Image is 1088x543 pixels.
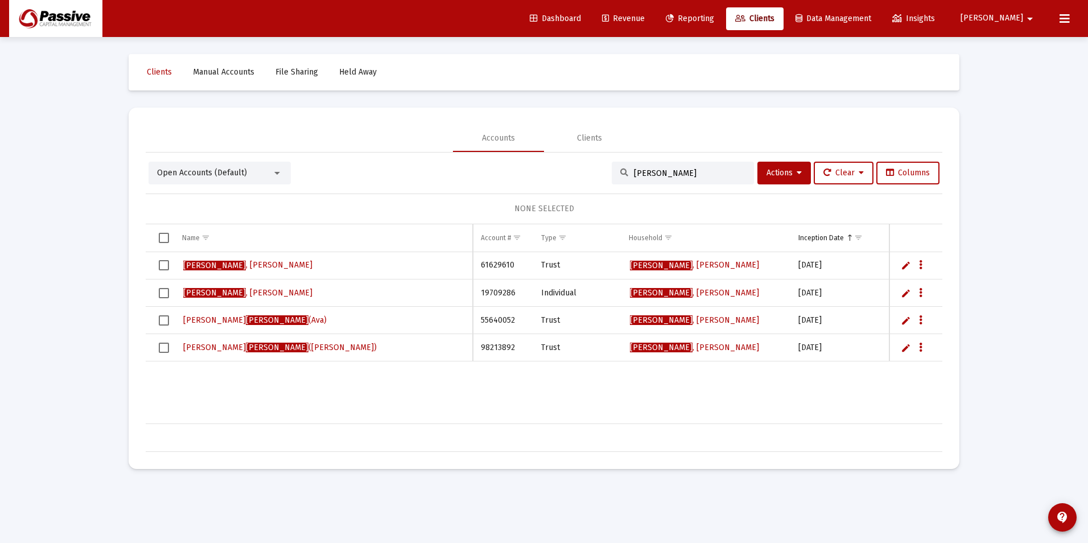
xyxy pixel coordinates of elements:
[193,67,254,77] span: Manual Accounts
[901,288,911,298] a: Edit
[664,233,673,242] span: Show filter options for column 'Household'
[630,315,693,325] span: [PERSON_NAME]
[201,233,210,242] span: Show filter options for column 'Name'
[876,162,939,184] button: Columns
[246,315,308,325] span: [PERSON_NAME]
[159,315,169,326] div: Select row
[577,133,602,144] div: Clients
[182,285,314,302] a: [PERSON_NAME], [PERSON_NAME]
[883,7,944,30] a: Insights
[157,168,247,178] span: Open Accounts (Default)
[790,224,877,252] td: Column Inception Date
[823,168,864,178] span: Clear
[182,257,314,274] a: [PERSON_NAME], [PERSON_NAME]
[1056,511,1069,524] mat-icon: contact_support
[790,252,877,279] td: [DATE]
[901,315,911,326] a: Edit
[330,61,386,84] a: Held Away
[886,168,930,178] span: Columns
[629,312,760,329] a: [PERSON_NAME], [PERSON_NAME]
[159,260,169,270] div: Select row
[159,233,169,243] div: Select all
[473,334,533,361] td: 98213892
[182,233,200,242] div: Name
[629,233,662,242] div: Household
[877,224,1049,252] td: Column Balance
[533,334,620,361] td: Trust
[138,61,181,84] a: Clients
[182,339,378,356] a: [PERSON_NAME][PERSON_NAME]([PERSON_NAME])
[183,288,246,298] span: [PERSON_NAME]
[630,260,759,270] span: , [PERSON_NAME]
[1023,7,1037,30] mat-icon: arrow_drop_down
[533,279,620,307] td: Individual
[473,252,533,279] td: 61629610
[602,14,645,23] span: Revenue
[155,203,933,215] div: NONE SELECTED
[593,7,654,30] a: Revenue
[533,252,620,279] td: Trust
[790,279,877,307] td: [DATE]
[961,14,1023,23] span: [PERSON_NAME]
[513,233,521,242] span: Show filter options for column 'Account #'
[473,307,533,334] td: 55640052
[159,288,169,298] div: Select row
[892,14,935,23] span: Insights
[473,279,533,307] td: 19709286
[533,224,620,252] td: Column Type
[657,7,723,30] a: Reporting
[947,7,1050,30] button: [PERSON_NAME]
[726,7,784,30] a: Clients
[558,233,567,242] span: Show filter options for column 'Type'
[629,339,760,356] a: [PERSON_NAME], [PERSON_NAME]
[159,343,169,353] div: Select row
[183,261,246,270] span: [PERSON_NAME]
[339,67,377,77] span: Held Away
[630,288,693,298] span: [PERSON_NAME]
[630,343,693,352] span: [PERSON_NAME]
[246,343,308,352] span: [PERSON_NAME]
[630,315,759,325] span: , [PERSON_NAME]
[877,279,1049,307] td: $24,860.83
[786,7,880,30] a: Data Management
[798,233,844,242] div: Inception Date
[757,162,811,184] button: Actions
[18,7,94,30] img: Dashboard
[814,162,873,184] button: Clear
[630,288,759,298] span: , [PERSON_NAME]
[630,343,759,352] span: , [PERSON_NAME]
[184,61,263,84] a: Manual Accounts
[666,14,714,23] span: Reporting
[183,260,312,270] span: , [PERSON_NAME]
[790,307,877,334] td: [DATE]
[885,432,1041,443] div: $8,879,501.80
[766,168,802,178] span: Actions
[634,168,745,178] input: Search
[735,14,774,23] span: Clients
[533,307,620,334] td: Trust
[183,343,377,352] span: [PERSON_NAME] ([PERSON_NAME])
[482,133,515,144] div: Accounts
[266,61,327,84] a: File Sharing
[182,312,328,329] a: [PERSON_NAME][PERSON_NAME](Ava)
[901,260,911,270] a: Edit
[621,224,790,252] td: Column Household
[877,334,1049,361] td: $160,888.21
[854,233,863,242] span: Show filter options for column 'Inception Date'
[877,252,1049,279] td: $8,532,827.02
[541,233,557,242] div: Type
[530,14,581,23] span: Dashboard
[146,224,942,452] div: Data grid
[901,343,911,353] a: Edit
[473,224,533,252] td: Column Account #
[629,257,760,274] a: [PERSON_NAME], [PERSON_NAME]
[275,67,318,77] span: File Sharing
[481,233,511,242] div: Account #
[174,224,473,252] td: Column Name
[183,315,327,325] span: [PERSON_NAME] (Ava)
[790,334,877,361] td: [DATE]
[630,261,693,270] span: [PERSON_NAME]
[796,14,871,23] span: Data Management
[877,307,1049,334] td: $160,925.74
[183,288,312,298] span: , [PERSON_NAME]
